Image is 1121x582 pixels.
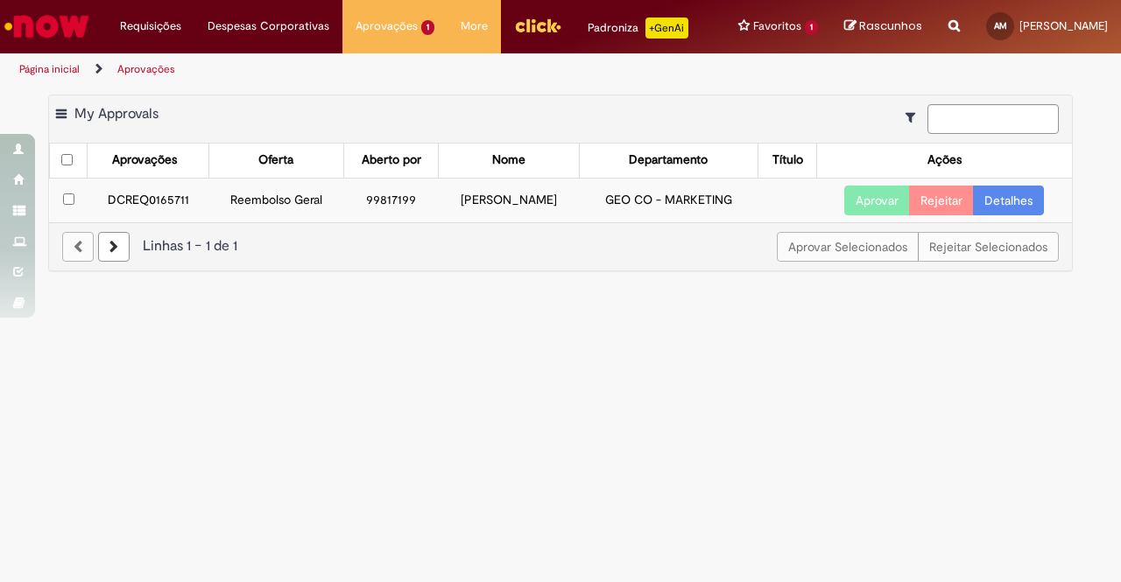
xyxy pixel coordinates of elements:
th: Aprovações [88,144,209,178]
td: 99817199 [343,178,438,222]
span: [PERSON_NAME] [1019,18,1108,33]
button: Rejeitar [909,186,974,215]
div: Título [772,151,803,169]
span: 1 [805,20,818,35]
a: Página inicial [19,62,80,76]
span: Favoritos [753,18,801,35]
button: Aprovar [844,186,910,215]
span: More [461,18,488,35]
i: Mostrar filtros para: Suas Solicitações [906,111,924,123]
div: Ações [927,151,962,169]
div: Oferta [258,151,293,169]
span: Aprovações [356,18,418,35]
div: Linhas 1 − 1 de 1 [62,236,1059,256]
span: Rascunhos [859,18,922,34]
span: Requisições [120,18,181,35]
a: Rascunhos [844,18,922,35]
img: click_logo_yellow_360x200.png [514,12,561,39]
div: Nome [492,151,525,169]
td: GEO CO - MARKETING [579,178,758,222]
p: +GenAi [645,18,688,39]
span: My Approvals [74,105,159,123]
a: Detalhes [973,186,1044,215]
img: ServiceNow [2,9,92,44]
td: DCREQ0165711 [88,178,209,222]
span: 1 [421,20,434,35]
td: [PERSON_NAME] [439,178,579,222]
span: Despesas Corporativas [208,18,329,35]
span: AM [994,20,1007,32]
td: Reembolso Geral [208,178,343,222]
ul: Trilhas de página [13,53,734,86]
div: Aberto por [362,151,421,169]
div: Padroniza [588,18,688,39]
a: Aprovações [117,62,175,76]
div: Aprovações [112,151,177,169]
div: Departamento [629,151,708,169]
